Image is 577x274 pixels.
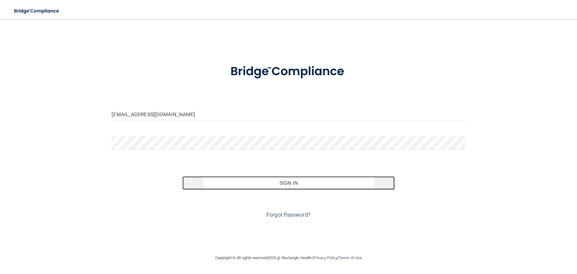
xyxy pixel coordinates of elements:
button: Sign In [182,176,395,190]
img: bridge_compliance_login_screen.278c3ca4.svg [9,5,65,17]
a: Forgot Password? [266,211,311,218]
a: Privacy Policy [313,255,337,260]
input: Email [112,107,465,121]
div: Copyright © All rights reserved 2025 @ Rectangle Health | | [178,248,399,268]
img: bridge_compliance_login_screen.278c3ca4.svg [218,56,359,87]
a: Terms of Use [339,255,362,260]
